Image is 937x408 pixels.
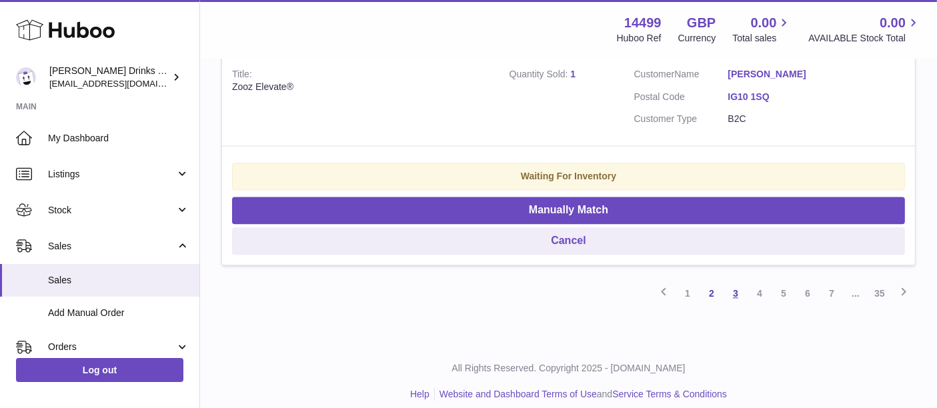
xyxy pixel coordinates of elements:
[732,14,792,45] a: 0.00 Total sales
[868,281,892,305] a: 35
[880,14,906,32] span: 0.00
[232,69,252,83] strong: Title
[232,227,905,255] button: Cancel
[521,171,616,181] strong: Waiting For Inventory
[634,113,728,125] dt: Customer Type
[48,132,189,145] span: My Dashboard
[232,197,905,224] button: Manually Match
[728,68,822,81] a: [PERSON_NAME]
[612,389,727,399] a: Service Terms & Conditions
[48,168,175,181] span: Listings
[676,281,700,305] a: 1
[570,69,576,79] a: 1
[617,32,662,45] div: Huboo Ref
[687,14,716,32] strong: GBP
[48,274,189,287] span: Sales
[728,91,822,103] a: IG10 1SQ
[808,32,921,45] span: AVAILABLE Stock Total
[796,281,820,305] a: 6
[678,32,716,45] div: Currency
[49,65,169,90] div: [PERSON_NAME] Drinks LTD (t/a Zooz)
[49,78,196,89] span: [EMAIL_ADDRESS][DOMAIN_NAME]
[410,389,429,399] a: Help
[48,307,189,319] span: Add Manual Order
[820,281,844,305] a: 7
[732,32,792,45] span: Total sales
[748,281,772,305] a: 4
[48,204,175,217] span: Stock
[700,281,724,305] a: 2
[435,388,727,401] li: and
[634,69,675,79] span: Customer
[634,91,728,107] dt: Postal Code
[232,81,490,93] div: Zooz Elevate®
[48,341,175,353] span: Orders
[724,281,748,305] a: 3
[48,240,175,253] span: Sales
[510,69,571,83] strong: Quantity Sold
[16,358,183,382] a: Log out
[808,14,921,45] a: 0.00 AVAILABLE Stock Total
[728,113,822,125] dd: B2C
[211,362,926,375] p: All Rights Reserved. Copyright 2025 - [DOMAIN_NAME]
[844,281,868,305] span: ...
[624,14,662,32] strong: 14499
[772,281,796,305] a: 5
[439,389,597,399] a: Website and Dashboard Terms of Use
[634,68,728,84] dt: Name
[751,14,777,32] span: 0.00
[16,67,36,87] img: internalAdmin-14499@internal.huboo.com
